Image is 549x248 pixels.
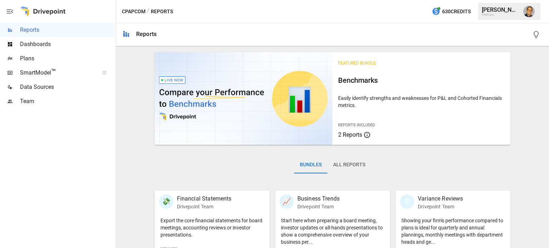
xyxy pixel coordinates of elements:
[400,194,414,209] div: 🗓
[160,217,264,238] p: Export the core financial statements for board meetings, accounting reviews or investor presentat...
[20,69,94,77] span: SmartModel
[122,7,145,16] button: CPAPcom
[523,6,535,17] img: Tom Gatto
[482,6,519,13] div: [PERSON_NAME]
[338,123,375,127] span: Reports Included
[177,194,232,203] p: Financial Statements
[327,156,371,173] button: All Reports
[159,194,173,209] div: 💸
[429,5,474,18] button: 630Credits
[297,203,340,210] p: Drivepoint Team
[136,31,157,37] div: Reports
[519,1,539,21] button: Tom Gatto
[20,40,114,49] span: Dashboards
[20,83,114,91] span: Data Sources
[281,217,384,246] p: Start here when preparing a board meeting, investor updates or all-hands presentations to show a ...
[338,61,376,66] span: Featured Bundle
[20,26,114,34] span: Reports
[418,194,463,203] p: Variance Reviews
[482,13,519,16] div: CPAPcom
[20,97,114,106] span: Team
[297,194,340,203] p: Business Trends
[401,217,505,246] p: Showing your firm's performance compared to plans is ideal for quarterly and annual plannings, mo...
[338,95,505,109] p: Easily identify strengths and weaknesses for P&L and Cohorted Financials metrics.
[338,131,362,138] span: 2 Reports
[442,7,471,16] span: 630 Credits
[280,194,294,209] div: 📈
[294,156,327,173] button: Bundles
[147,7,149,16] div: /
[177,203,232,210] p: Drivepoint Team
[20,54,114,63] span: Plans
[155,52,333,145] img: video thumbnail
[51,67,56,76] span: ™
[338,75,505,86] h6: Benchmarks
[418,203,463,210] p: Drivepoint Team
